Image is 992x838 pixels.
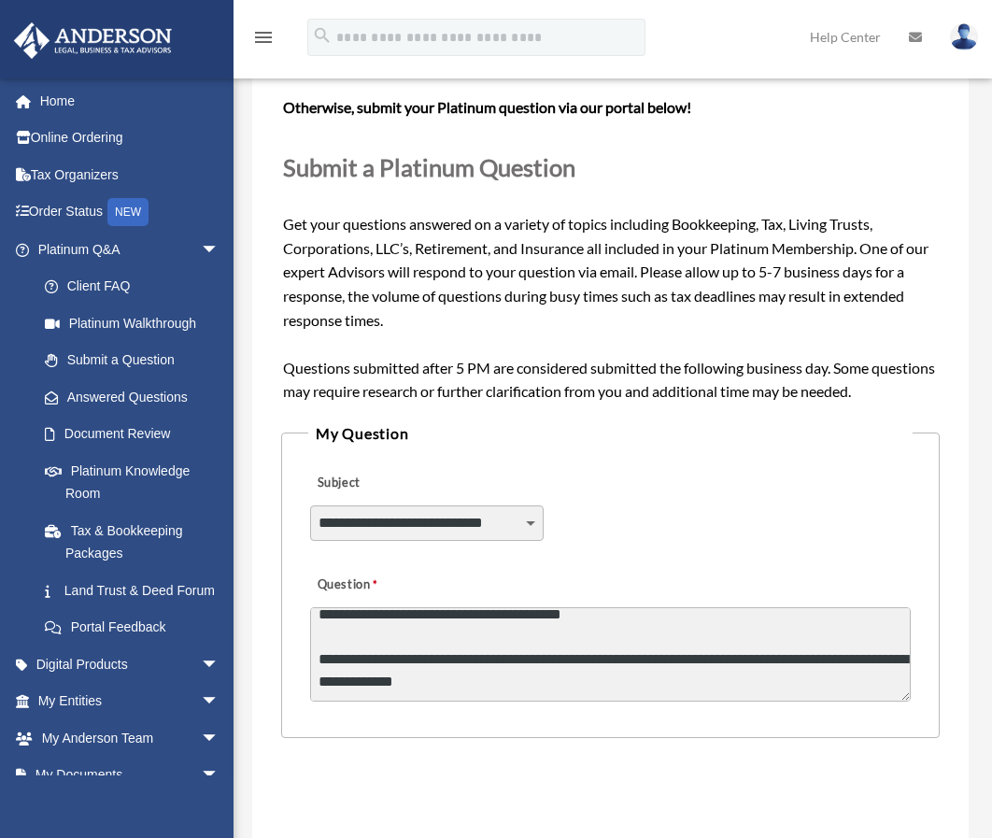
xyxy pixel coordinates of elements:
span: arrow_drop_down [201,646,238,684]
a: Order StatusNEW [13,193,248,232]
span: arrow_drop_down [201,683,238,721]
a: Land Trust & Deed Forum [26,572,248,609]
a: My Anderson Teamarrow_drop_down [13,719,248,757]
a: Client FAQ [26,268,248,305]
a: Submit a Question [26,342,238,379]
legend: My Question [308,420,913,447]
b: Otherwise, submit your Platinum question via our portal below! [283,98,691,116]
label: Subject [310,471,488,497]
a: Answered Questions [26,378,248,416]
a: Document Review [26,416,248,453]
a: My Entitiesarrow_drop_down [13,683,248,720]
a: Home [13,82,248,120]
a: menu [252,33,275,49]
a: Platinum Q&Aarrow_drop_down [13,231,248,268]
a: Platinum Knowledge Room [26,452,248,512]
i: menu [252,26,275,49]
a: Tax & Bookkeeping Packages [26,512,248,572]
span: arrow_drop_down [201,719,238,758]
a: Portal Feedback [26,609,248,646]
a: Tax Organizers [13,156,248,193]
img: Anderson Advisors Platinum Portal [8,22,177,59]
span: arrow_drop_down [201,231,238,269]
a: My Documentsarrow_drop_down [13,757,248,794]
i: search [312,25,333,46]
span: arrow_drop_down [201,757,238,795]
span: Submit a Platinum Question [283,153,575,181]
a: Platinum Walkthrough [26,305,248,342]
a: Online Ordering [13,120,248,157]
a: Digital Productsarrow_drop_down [13,646,248,683]
div: NEW [107,198,149,226]
label: Question [310,573,455,599]
img: User Pic [950,23,978,50]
